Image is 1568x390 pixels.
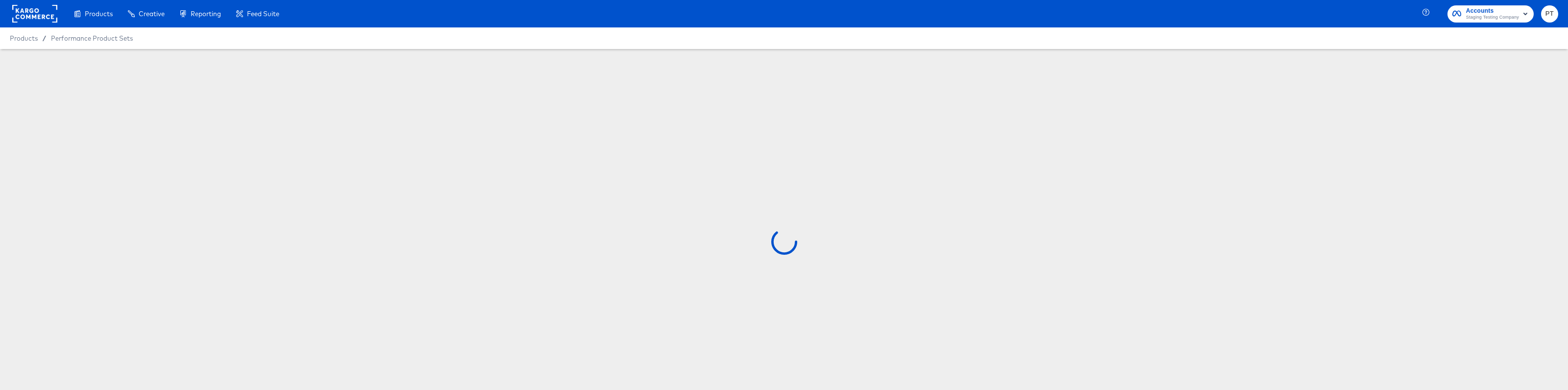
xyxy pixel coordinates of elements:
[1466,6,1519,16] span: Accounts
[1447,5,1534,23] button: AccountsStaging Testing Company
[85,10,113,18] span: Products
[191,10,221,18] span: Reporting
[1545,8,1554,20] span: PT
[38,34,51,42] span: /
[139,10,165,18] span: Creative
[247,10,279,18] span: Feed Suite
[10,34,38,42] span: Products
[1466,14,1519,22] span: Staging Testing Company
[51,34,133,42] a: Performance Product Sets
[1541,5,1558,23] button: PT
